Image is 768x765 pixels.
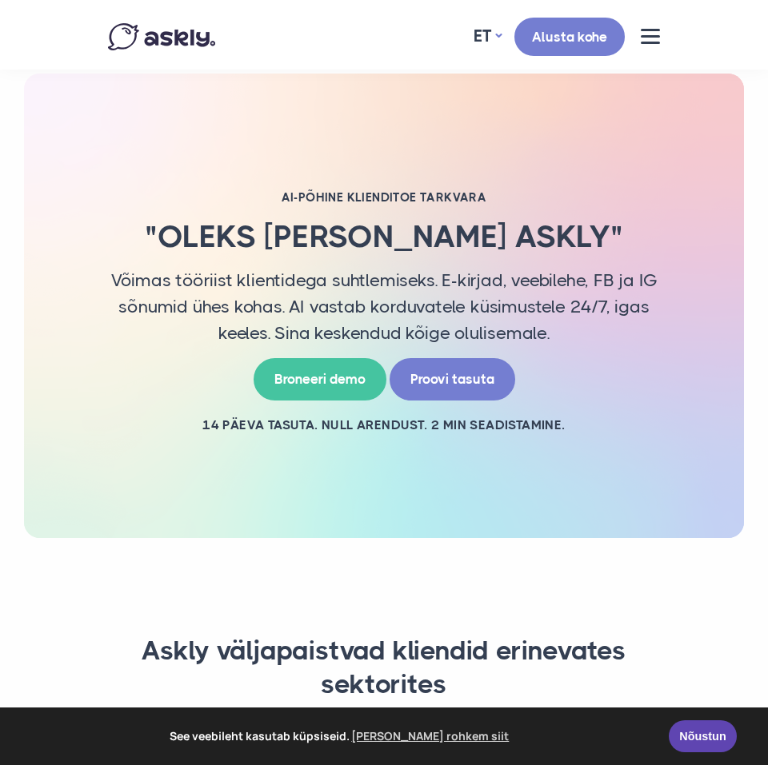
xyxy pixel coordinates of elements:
h3: Askly väljapaistvad kliendid erinevates sektorites [108,634,660,701]
p: Võimas tööriist klientidega suhtlemiseks. E-kirjad, veebilehe, FB ja IG sõnumid ühes kohas. AI va... [108,267,660,346]
a: ET [474,22,502,51]
a: Nõustun [669,720,737,752]
img: Askly [108,23,215,50]
a: Proovi tasuta [390,358,515,400]
h2: 14 PÄEVA TASUTA. NULL ARENDUST. 2 MIN SEADISTAMINE. [108,416,660,434]
a: Alusta kohe [514,18,625,57]
span: See veebileht kasutab küpsiseid. [23,724,658,748]
a: Broneeri demo [254,358,386,400]
a: learn more about cookies [350,724,512,748]
h2: AI-PÕHINE KLIENDITOE TARKVARA [108,189,660,205]
h2: "Oleks [PERSON_NAME] Askly" [88,217,680,255]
